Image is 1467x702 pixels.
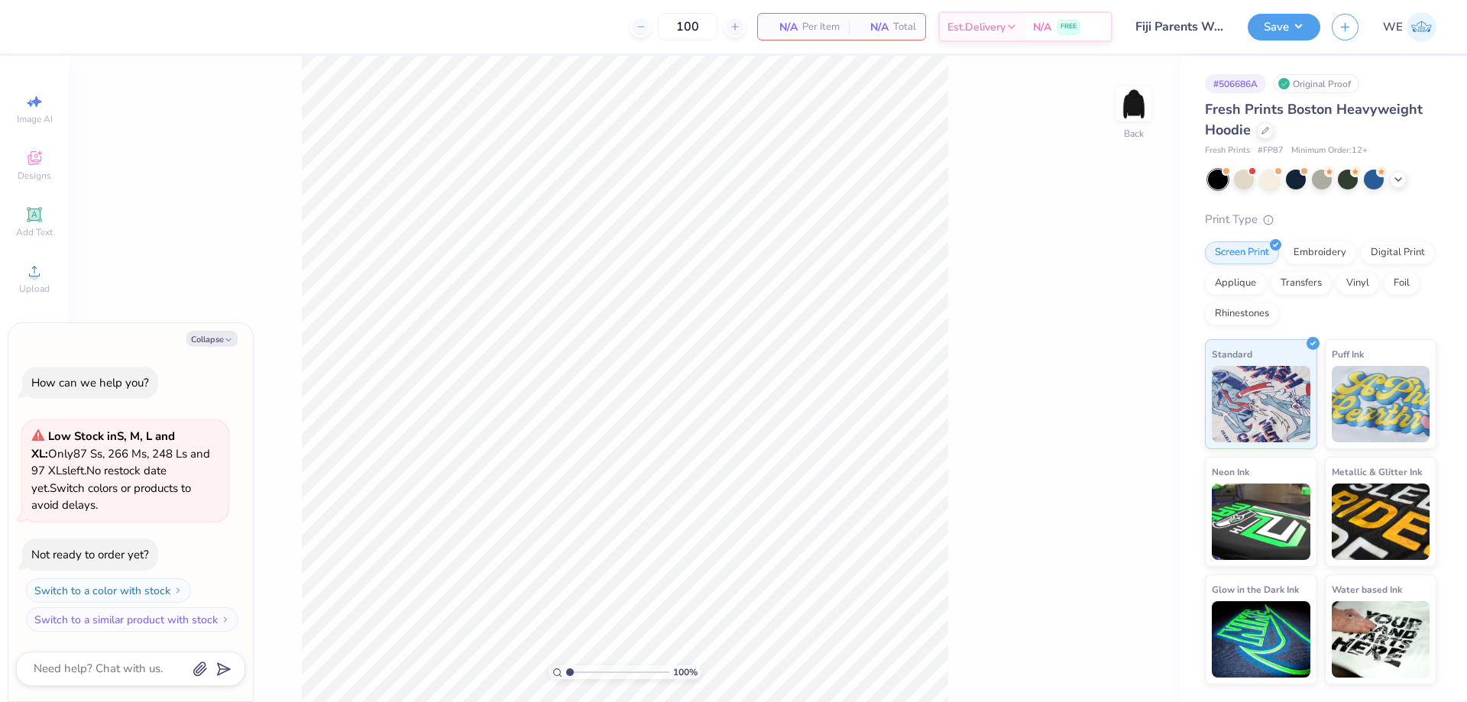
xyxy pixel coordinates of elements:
[1205,211,1436,228] div: Print Type
[1033,19,1051,35] span: N/A
[26,607,238,632] button: Switch to a similar product with stock
[1212,366,1310,442] img: Standard
[1383,18,1403,36] span: WE
[31,547,149,562] div: Not ready to order yet?
[17,113,53,125] span: Image AI
[1212,346,1252,362] span: Standard
[1336,272,1379,295] div: Vinyl
[18,170,51,182] span: Designs
[673,665,698,679] span: 100 %
[1212,601,1310,678] img: Glow in the Dark Ink
[1407,12,1436,42] img: Werrine Empeynado
[1332,464,1422,480] span: Metallic & Glitter Ink
[1124,11,1236,42] input: Untitled Design
[31,375,149,390] div: How can we help you?
[1205,74,1266,93] div: # 506686A
[1061,21,1077,32] span: FREE
[1248,14,1320,40] button: Save
[1332,601,1430,678] img: Water based Ink
[1291,144,1368,157] span: Minimum Order: 12 +
[1124,127,1144,141] div: Back
[1205,302,1279,325] div: Rhinestones
[16,226,53,238] span: Add Text
[221,615,230,624] img: Switch to a similar product with stock
[1119,89,1149,119] img: Back
[1284,241,1356,264] div: Embroidery
[1205,241,1279,264] div: Screen Print
[186,331,238,347] button: Collapse
[1212,464,1249,480] span: Neon Ink
[1205,272,1266,295] div: Applique
[1212,581,1299,597] span: Glow in the Dark Ink
[947,19,1006,35] span: Est. Delivery
[1258,144,1284,157] span: # FP87
[1212,484,1310,560] img: Neon Ink
[1205,144,1250,157] span: Fresh Prints
[1384,272,1420,295] div: Foil
[1332,581,1402,597] span: Water based Ink
[767,19,798,35] span: N/A
[19,283,50,295] span: Upload
[173,586,183,595] img: Switch to a color with stock
[893,19,916,35] span: Total
[1332,346,1364,362] span: Puff Ink
[1332,366,1430,442] img: Puff Ink
[26,578,191,603] button: Switch to a color with stock
[1383,12,1436,42] a: WE
[658,13,717,40] input: – –
[1205,100,1423,139] span: Fresh Prints Boston Heavyweight Hoodie
[1332,484,1430,560] img: Metallic & Glitter Ink
[1271,272,1332,295] div: Transfers
[1274,74,1359,93] div: Original Proof
[858,19,889,35] span: N/A
[31,429,210,513] span: Only 87 Ss, 266 Ms, 248 Ls and 97 XLs left. Switch colors or products to avoid delays.
[31,429,175,461] strong: Low Stock in S, M, L and XL :
[802,19,840,35] span: Per Item
[1361,241,1435,264] div: Digital Print
[31,463,167,496] span: No restock date yet.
